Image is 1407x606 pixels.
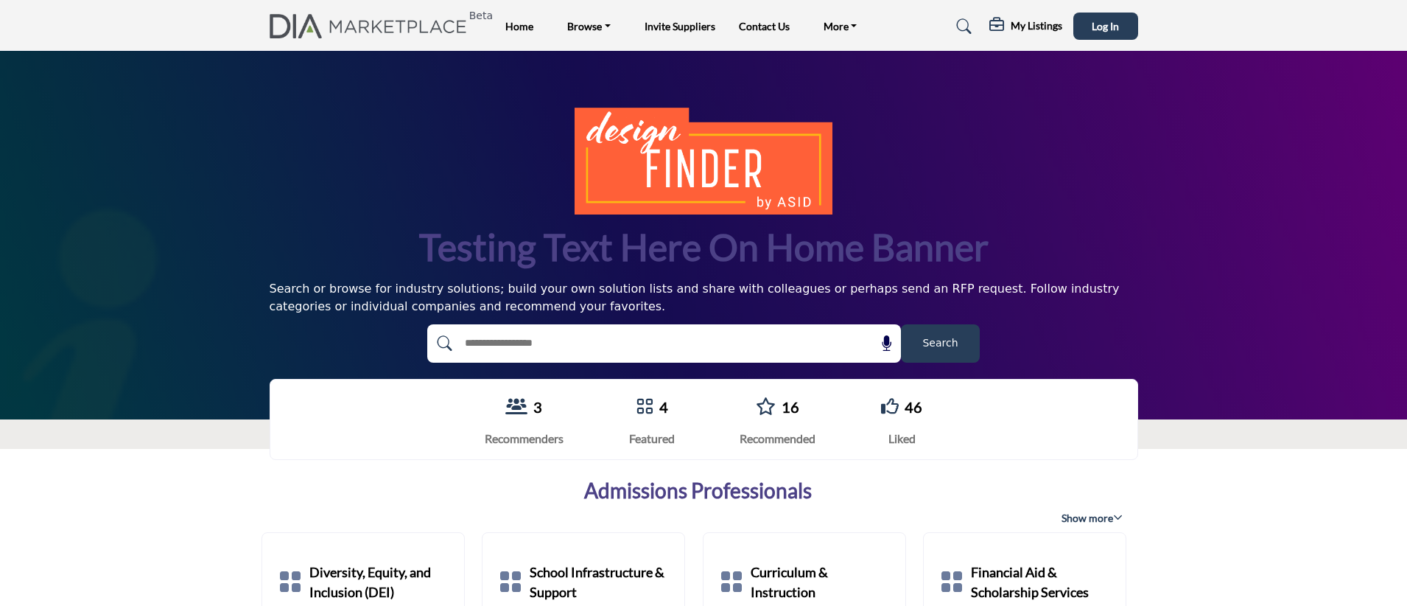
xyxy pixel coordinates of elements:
h6: Beta [469,10,493,22]
div: Liked [881,430,922,447]
img: image [575,108,832,214]
div: My Listings [989,18,1062,35]
h1: Testing text here on home banner [419,223,989,271]
a: More [813,16,868,37]
a: 46 [905,398,922,416]
a: Browse [557,16,621,37]
h5: My Listings [1011,19,1062,32]
a: 3 [533,398,542,416]
span: Show more [1062,511,1123,526]
a: Contact Us [739,20,790,32]
a: 4 [659,398,668,416]
a: View Recommenders [505,397,527,417]
a: Go to Featured [636,397,653,417]
a: Beta [270,14,475,38]
a: Invite Suppliers [645,20,715,32]
i: Go to Liked [881,397,899,415]
img: Site Logo [270,14,475,38]
a: 16 [782,398,799,416]
a: Admissions Professionals [584,478,812,504]
a: Home [505,20,533,32]
div: Search or browse for industry solutions; build your own solution lists and share with colleagues ... [270,280,1138,316]
span: Log In [1092,20,1119,32]
button: Log In [1073,13,1138,40]
div: Recommenders [485,430,564,447]
a: Go to Recommended [756,397,776,417]
span: Search [922,335,958,351]
a: Search [942,15,981,38]
button: Search [901,324,980,363]
div: Recommended [740,430,815,447]
div: Featured [629,430,675,447]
